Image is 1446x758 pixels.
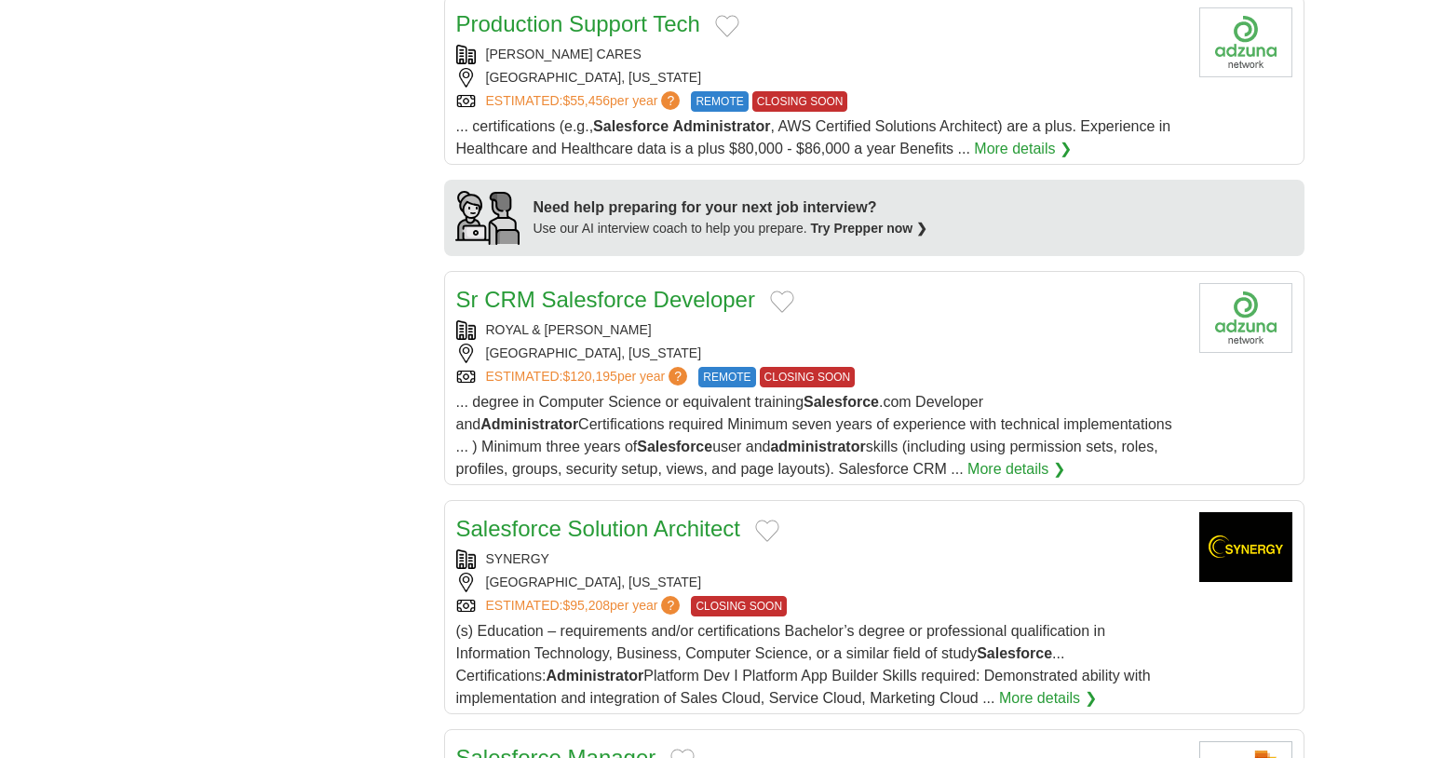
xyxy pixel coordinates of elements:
a: Production Support Tech [456,11,700,36]
a: More details ❯ [967,458,1065,481]
a: More details ❯ [974,138,1072,160]
span: (s) Education – requirements and/or certifications Bachelor’s degree or professional qualificatio... [456,623,1151,706]
a: ESTIMATED:$120,195per year? [486,367,692,387]
div: [GEOGRAPHIC_DATA], [US_STATE] [456,68,1184,88]
a: ESTIMATED:$55,456per year? [486,91,684,112]
span: ? [661,596,680,615]
span: CLOSING SOON [760,367,856,387]
span: CLOSING SOON [691,596,787,616]
div: ROYAL & [PERSON_NAME] [456,320,1184,340]
strong: Administrator [480,416,578,432]
button: Add to favorite jobs [715,15,739,37]
span: ? [661,91,680,110]
a: ESTIMATED:$95,208per year? [486,596,684,616]
strong: Salesforce [977,645,1052,661]
a: Sr CRM Salesforce Developer [456,287,755,312]
span: REMOTE [691,91,748,112]
a: SYNERGY [486,551,549,566]
span: REMOTE [698,367,755,387]
div: [PERSON_NAME] CARES [456,45,1184,64]
div: [GEOGRAPHIC_DATA], [US_STATE] [456,573,1184,592]
a: Salesforce Solution Architect [456,516,741,541]
img: Synergy logo [1199,512,1292,582]
strong: Salesforce [804,394,879,410]
img: Company logo [1199,283,1292,353]
span: CLOSING SOON [752,91,848,112]
strong: Administrator [546,668,643,684]
div: Use our AI interview coach to help you prepare. [534,219,928,238]
a: More details ❯ [999,687,1097,710]
span: $120,195 [562,369,616,384]
div: Need help preparing for your next job interview? [534,196,928,219]
span: ... degree in Computer Science or equivalent training .com Developer and Certifications required ... [456,394,1172,477]
button: Add to favorite jobs [755,520,779,542]
strong: administrator [770,439,865,454]
button: Add to favorite jobs [770,291,794,313]
div: [GEOGRAPHIC_DATA], [US_STATE] [456,344,1184,363]
span: ? [669,367,687,386]
span: $55,456 [562,93,610,108]
strong: Salesforce [593,118,669,134]
span: ... certifications (e.g., , AWS Certified Solutions Architect) are a plus. Experience in Healthca... [456,118,1171,156]
span: $95,208 [562,598,610,613]
strong: Salesforce [637,439,712,454]
a: Try Prepper now ❯ [811,221,928,236]
strong: Administrator [673,118,771,134]
img: Company logo [1199,7,1292,77]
